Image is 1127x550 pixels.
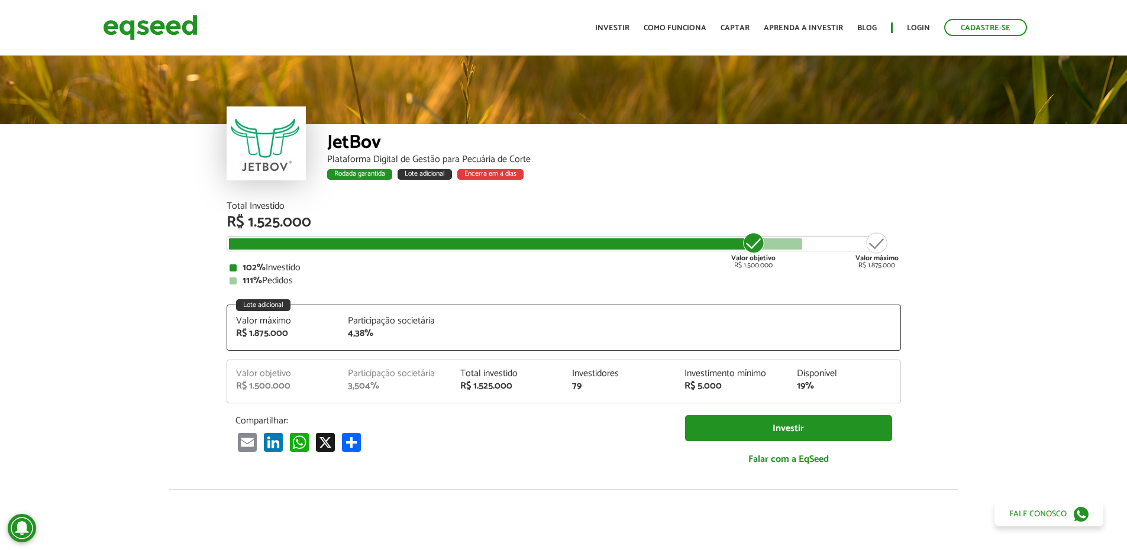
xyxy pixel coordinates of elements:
a: X [314,432,337,452]
div: R$ 1.875.000 [236,329,331,338]
div: Rodada garantida [327,169,392,180]
div: Participação societária [348,316,443,326]
a: Como funciona [644,24,706,32]
div: Investido [230,263,898,273]
div: 3,504% [348,381,443,391]
div: Investimento mínimo [684,369,779,378]
a: WhatsApp [288,432,311,452]
div: Investidores [572,369,667,378]
div: Disponível [797,369,892,378]
a: Aprenda a investir [764,24,843,32]
a: Falar com a EqSeed [685,447,892,471]
div: 79 [572,381,667,391]
strong: Valor objetivo [731,253,776,264]
div: R$ 1.500.000 [236,381,331,391]
div: Pedidos [230,276,898,286]
div: Valor máximo [236,316,331,326]
div: Total Investido [227,202,901,211]
strong: Valor máximo [855,253,899,264]
div: R$ 1.525.000 [227,215,901,230]
a: Login [907,24,930,32]
div: R$ 1.500.000 [731,231,776,269]
div: Total investido [460,369,555,378]
div: R$ 1.875.000 [855,231,899,269]
div: JetBov [327,133,901,155]
a: Fale conosco [994,502,1103,526]
div: 19% [797,381,892,391]
div: Lote adicional [398,169,452,180]
strong: 102% [243,260,266,276]
div: Lote adicional [236,299,290,311]
div: Encerra em 4 dias [457,169,524,180]
a: Compartilhar [340,432,363,452]
div: Plataforma Digital de Gestão para Pecuária de Corte [327,155,901,164]
a: Investir [595,24,629,32]
a: Cadastre-se [944,19,1027,36]
div: 4,38% [348,329,443,338]
div: R$ 5.000 [684,381,779,391]
img: EqSeed [103,12,198,43]
div: R$ 1.525.000 [460,381,555,391]
a: Email [235,432,259,452]
a: Captar [721,24,750,32]
div: Participação societária [348,369,443,378]
strong: 111% [243,273,262,289]
div: Valor objetivo [236,369,331,378]
a: Investir [685,415,892,442]
a: LinkedIn [261,432,285,452]
a: Blog [857,24,877,32]
p: Compartilhar: [235,415,667,426]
